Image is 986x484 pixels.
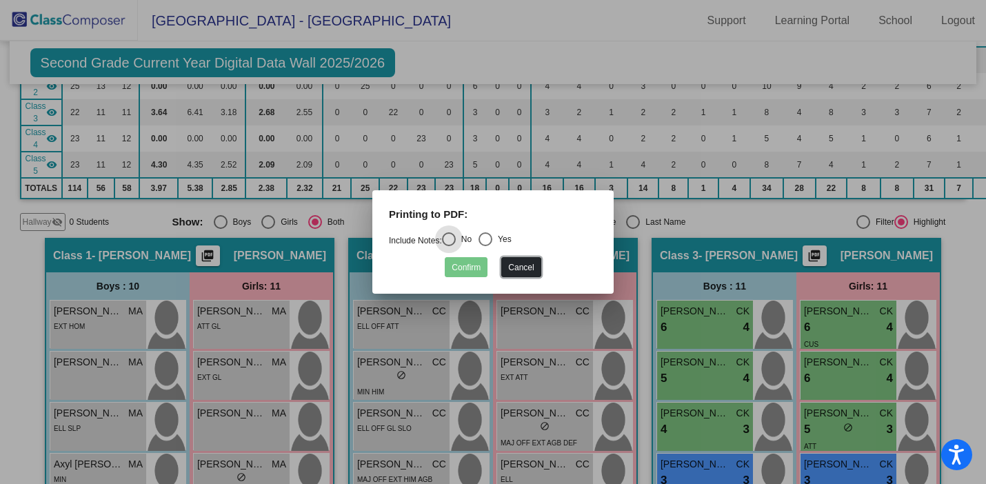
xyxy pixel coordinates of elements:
mat-radio-group: Select an option [389,236,512,245]
button: Confirm [445,257,487,277]
div: No [456,233,472,245]
div: Yes [492,233,512,245]
button: Cancel [501,257,541,277]
a: Include Notes: [389,236,442,245]
label: Printing to PDF: [389,207,467,223]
